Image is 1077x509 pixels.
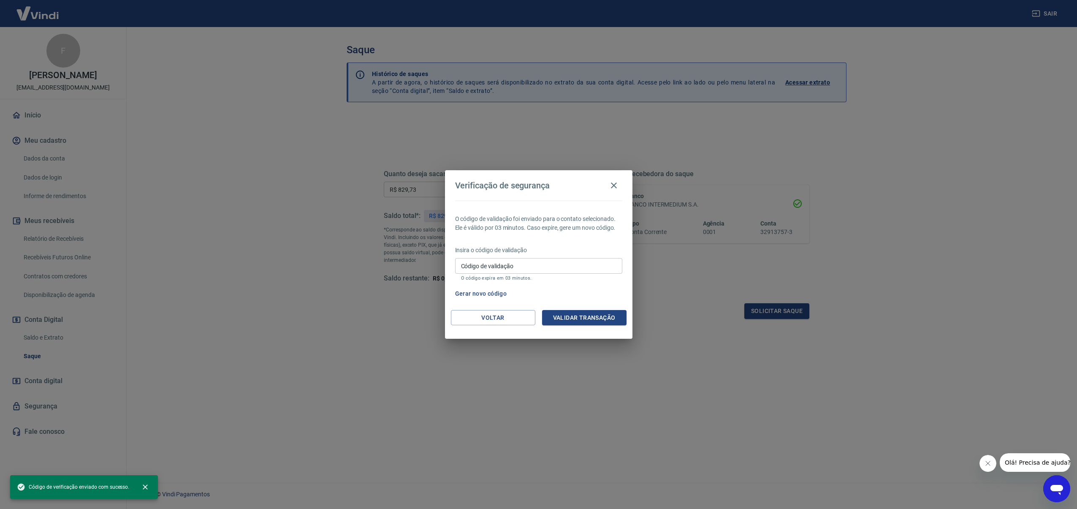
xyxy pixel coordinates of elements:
button: Validar transação [542,310,627,326]
span: Código de verificação enviado com sucesso. [17,483,129,491]
button: close [136,478,155,496]
iframe: Fechar mensagem [979,455,996,472]
iframe: Botão para abrir a janela de mensagens [1043,475,1070,502]
button: Voltar [451,310,535,326]
iframe: Mensagem da empresa [1000,453,1070,472]
h4: Verificação de segurança [455,180,550,191]
button: Gerar novo código [452,286,510,302]
span: Olá! Precisa de ajuda? [5,6,71,13]
p: O código de validação foi enviado para o contato selecionado. Ele é válido por 03 minutos. Caso e... [455,215,622,232]
p: O código expira em 03 minutos. [461,275,616,281]
p: Insira o código de validação [455,246,622,255]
